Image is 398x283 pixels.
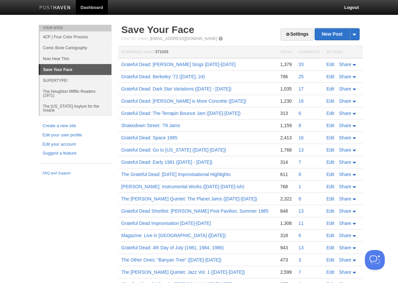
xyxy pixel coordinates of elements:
a: Grateful Dead: Space 1995 [121,135,178,140]
a: Edit [327,245,334,250]
a: Grateful Dead: 4th Day of July (1981, 1984, 1986) [121,245,224,250]
a: Grateful Dead: [PERSON_NAME] Sings [DATE]-[DATE] [121,62,236,67]
a: Edit [327,257,334,263]
a: The Other Ones: “Banyan Tree” ([DATE]-[DATE]) [121,257,222,263]
a: 17 [298,86,304,91]
div: 1,230 [280,98,292,104]
a: Edit [327,233,334,238]
a: Grateful Dead: Berkeley ’72 ([DATE], 24) [121,74,205,79]
th: Homepage Views [118,46,277,58]
a: Grateful Dead: Dark Star Variations ([DATE] - [DATE]) [121,86,232,91]
a: 6 [298,233,301,238]
span: Share [339,98,351,104]
a: Grateful Dead Shortlist: [PERSON_NAME] Post Pavilion, Summer 1985 [121,208,269,214]
a: 13 [298,208,304,214]
span: Share [339,135,351,140]
a: Edit [327,196,334,201]
a: Edit [327,98,334,104]
a: Edit your account [43,141,108,148]
div: 2,599 [280,269,292,275]
span: Share [339,208,351,214]
div: 1,768 [280,147,292,153]
a: 33 [298,62,304,67]
div: 768 [280,184,292,190]
span: 371026 [155,50,168,54]
a: 7 [298,269,301,275]
a: 8 [298,172,301,177]
span: Share [339,196,351,201]
img: Posthaven-bar [39,6,71,11]
a: The [PERSON_NAME] Quintet: Jazz Vol. 1 ([DATE]-[DATE]) [121,269,245,275]
a: Magazine: Live in [GEOGRAPHIC_DATA] ([DATE]) [121,233,226,238]
a: Comic Book Cartography [40,42,111,53]
div: 1,379 [280,61,292,67]
a: Create a new site [43,123,108,129]
div: 611 [280,171,292,177]
a: Edit [327,147,334,153]
div: 2,322 [280,196,292,202]
a: Edit [327,172,334,177]
a: The Grateful Dead: [DATE] Improvisational Highlights [121,172,231,177]
a: 7 [298,159,301,165]
div: 314 [280,159,292,165]
span: Share [339,86,351,91]
span: Share [339,111,351,116]
a: 13 [298,245,304,250]
span: Share [339,184,351,189]
a: [EMAIL_ADDRESS][DOMAIN_NAME] [150,36,217,41]
span: Share [339,257,351,263]
a: [PERSON_NAME]: Instrumental Works ([DATE]-[DATE]-ish) [121,184,244,189]
a: SUPERTYPE! [40,75,111,86]
span: Share [339,233,351,238]
a: Edit [327,269,334,275]
span: Share [339,159,351,165]
a: Grateful Dead: Early 1981 ([DATE] - [DATE]) [121,159,213,165]
span: Share [339,123,351,128]
th: Actions [323,46,363,58]
a: 16 [298,98,304,104]
a: Edit [327,74,334,79]
a: Edit [327,86,334,91]
a: 3 [298,257,301,263]
a: Edit [327,111,334,116]
a: Grateful Dead: The Terrapin Bounce Jam ([DATE]-[DATE]) [121,111,241,116]
a: Edit [327,208,334,214]
a: The Houghton Mifflin Readers (1971) [40,86,111,101]
a: Grateful Dead: Go to [US_STATE] ([DATE]-[DATE]) [121,147,226,153]
a: 16 [298,135,304,140]
div: 786 [280,74,292,80]
a: Edit [327,135,334,140]
span: Share [339,245,351,250]
a: 11 [298,221,304,226]
a: New Post [315,28,359,40]
a: 4CP | Four Color Process [40,31,111,42]
a: 8 [298,196,301,201]
a: Edit [327,184,334,189]
a: 1 [298,184,301,189]
iframe: Help Scout Beacon - Open [365,250,385,270]
div: 943 [280,245,292,251]
a: Now Hear This [40,53,111,64]
a: Shakedown Street: ’79 Jams [121,123,180,128]
a: Edit [327,221,334,226]
span: Share [339,147,351,153]
div: 318 [280,232,292,238]
a: 13 [298,147,304,153]
a: Save Your Face [40,64,111,75]
span: Share [339,62,351,67]
a: Grateful Dead: [PERSON_NAME] is More Concrète ([DATE]) [121,98,246,104]
th: Views [277,46,295,58]
th: Comments [295,46,323,58]
div: 313 [280,110,292,116]
div: 1,308 [280,220,292,226]
span: Share [339,74,351,79]
a: Grateful Dead Improvisation [DATE]-[DATE] [121,221,211,226]
a: 25 [298,74,304,79]
a: Edit [327,159,334,165]
div: 473 [280,257,292,263]
a: FAQ and Support [43,170,108,176]
a: Suggest a feature [43,150,108,157]
a: Edit [327,62,334,67]
div: 848 [280,208,292,214]
a: The [PERSON_NAME] Quintet: The Planet Jams ([DATE]-[DATE]) [121,196,257,201]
